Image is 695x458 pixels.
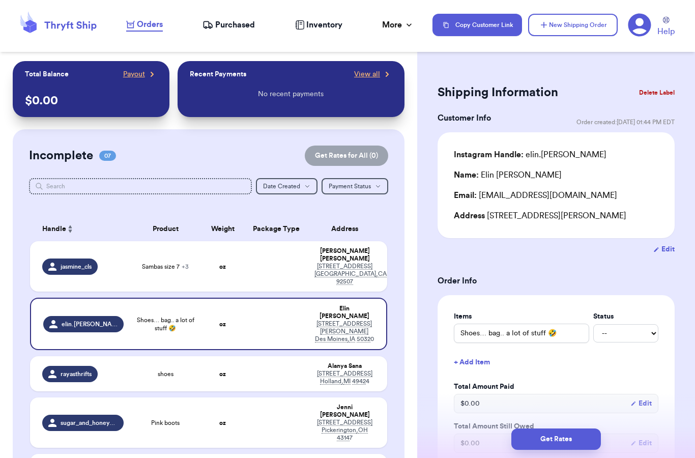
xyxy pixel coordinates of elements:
span: jasmine_cls [61,263,92,271]
button: Sort ascending [66,223,74,235]
th: Address [308,217,387,241]
div: Alanya Sana [314,362,375,370]
span: Name: [454,171,479,179]
button: Get Rates [511,428,601,450]
span: Address [454,212,485,220]
label: Status [593,311,658,322]
div: [STREET_ADDRESS][PERSON_NAME] [454,210,658,222]
button: Payment Status [322,178,388,194]
span: Date Created [263,183,300,189]
div: Elin [PERSON_NAME] [314,305,374,320]
h3: Order Info [438,275,675,287]
button: Date Created [256,178,317,194]
div: More [382,19,414,31]
div: [PERSON_NAME] [PERSON_NAME] [314,247,375,263]
h2: Incomplete [29,148,93,164]
span: Sambas size 7 [142,263,189,271]
span: $ 0.00 [460,398,480,409]
span: elin.[PERSON_NAME] [62,320,118,328]
a: View all [354,69,392,79]
span: 07 [99,151,116,161]
span: rayasthrifts [61,370,92,378]
span: Instagram Handle: [454,151,524,159]
span: Help [657,25,675,38]
a: Purchased [202,19,255,31]
strong: oz [219,420,226,426]
th: Product [130,217,201,241]
span: Orders [137,18,163,31]
span: + 3 [182,264,189,270]
div: 7 [314,419,375,442]
button: Edit [653,244,675,254]
strong: oz [219,264,226,270]
div: [EMAIL_ADDRESS][DOMAIN_NAME] [454,189,658,202]
a: Help [657,17,675,38]
div: Elin [PERSON_NAME] [454,169,562,181]
button: Delete Label [635,81,679,104]
span: Order created: [DATE] 01:44 PM EDT [576,118,675,126]
button: + Add Item [450,351,662,374]
span: Purchased [215,19,255,31]
span: shoes [158,370,173,378]
button: Edit [630,398,652,409]
label: Items [454,311,589,322]
p: No recent payments [258,89,324,99]
span: sugar_and_honey_boutique [61,419,118,427]
strong: oz [219,371,226,377]
div: elin.[PERSON_NAME] [454,149,606,161]
strong: oz [219,321,226,327]
input: Search [29,178,252,194]
span: Handle [42,224,66,235]
span: Shoes… bag.. a lot of stuff 🤣 [136,316,195,332]
a: Payout [123,69,157,79]
th: Weight [201,217,244,241]
div: 0 [314,320,374,343]
span: Payout [123,69,145,79]
a: Inventory [295,19,342,31]
p: $ 0.00 [25,93,157,109]
h3: Customer Info [438,112,491,124]
div: Jenni [PERSON_NAME] [314,404,375,419]
span: Payment Status [329,183,371,189]
h2: Shipping Information [438,84,558,101]
th: Package Type [244,217,308,241]
p: Total Balance [25,69,69,79]
label: Total Amount Paid [454,382,658,392]
button: Get Rates for All (0) [305,146,388,166]
div: 4 [314,370,375,385]
span: Email: [454,191,477,199]
p: Recent Payments [190,69,246,79]
span: View all [354,69,380,79]
button: Copy Customer Link [432,14,522,36]
span: Inventory [306,19,342,31]
a: Orders [126,18,163,32]
span: Pink boots [151,419,180,427]
button: New Shipping Order [528,14,618,36]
